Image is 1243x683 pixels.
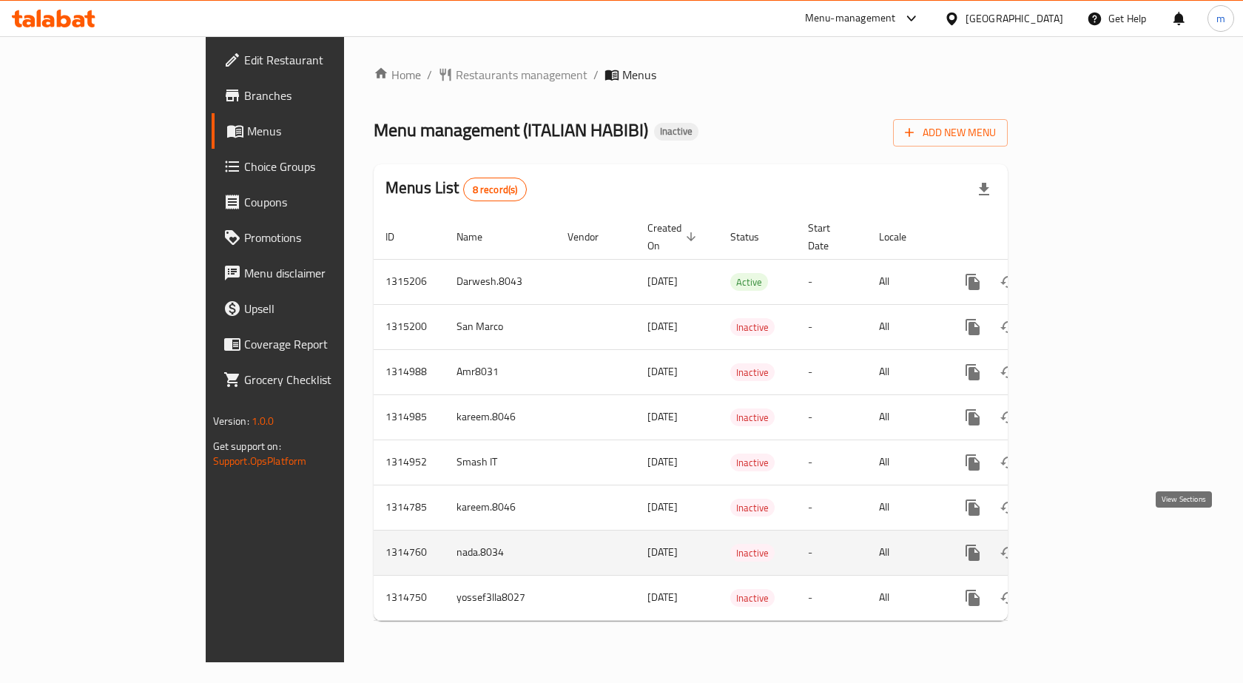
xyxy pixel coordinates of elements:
div: Inactive [654,123,698,141]
td: - [796,440,867,485]
span: ID [385,228,414,246]
button: Change Status [991,400,1026,435]
span: Status [730,228,778,246]
span: Choice Groups [244,158,402,175]
div: Inactive [730,318,775,336]
td: yossef3lla8027 [445,575,556,620]
span: Inactive [730,499,775,517]
span: Menu disclaimer [244,264,402,282]
td: All [867,304,943,349]
button: more [955,490,991,525]
button: more [955,400,991,435]
span: Edit Restaurant [244,51,402,69]
a: Coverage Report [212,326,414,362]
span: [DATE] [647,362,678,381]
span: Add New Menu [905,124,996,142]
span: Menus [247,122,402,140]
span: Created On [647,219,701,255]
div: Menu-management [805,10,896,27]
span: Locale [879,228,926,246]
span: Vendor [567,228,618,246]
td: - [796,259,867,304]
td: nada.8034 [445,530,556,575]
td: Amr8031 [445,349,556,394]
span: Inactive [730,545,775,562]
span: 1.0.0 [252,411,274,431]
span: Coupons [244,193,402,211]
span: Grocery Checklist [244,371,402,388]
button: Change Status [991,309,1026,345]
a: Upsell [212,291,414,326]
td: - [796,394,867,440]
button: more [955,535,991,571]
span: [DATE] [647,588,678,607]
td: kareem.8046 [445,394,556,440]
div: Export file [966,172,1002,207]
span: Upsell [244,300,402,317]
span: Promotions [244,229,402,246]
nav: breadcrumb [374,66,1008,84]
a: Choice Groups [212,149,414,184]
td: kareem.8046 [445,485,556,530]
span: m [1216,10,1225,27]
span: Inactive [730,409,775,426]
span: Get support on: [213,437,281,456]
td: San Marco [445,304,556,349]
td: All [867,485,943,530]
td: - [796,575,867,620]
div: [GEOGRAPHIC_DATA] [966,10,1063,27]
span: 8 record(s) [464,183,527,197]
td: - [796,530,867,575]
button: Change Status [991,580,1026,616]
button: more [955,264,991,300]
a: Promotions [212,220,414,255]
button: Change Status [991,490,1026,525]
button: more [955,354,991,390]
button: Change Status [991,264,1026,300]
li: / [427,66,432,84]
span: Menus [622,66,656,84]
button: Change Status [991,445,1026,480]
button: Change Status [991,354,1026,390]
span: Coverage Report [244,335,402,353]
td: All [867,575,943,620]
td: Darwesh.8043 [445,259,556,304]
a: Branches [212,78,414,113]
span: [DATE] [647,272,678,291]
table: enhanced table [374,215,1109,621]
span: Start Date [808,219,849,255]
span: Inactive [730,590,775,607]
a: Edit Restaurant [212,42,414,78]
span: [DATE] [647,317,678,336]
span: Inactive [730,319,775,336]
h2: Menus List [385,177,527,201]
span: Branches [244,87,402,104]
a: Grocery Checklist [212,362,414,397]
div: Inactive [730,408,775,426]
td: All [867,259,943,304]
button: more [955,445,991,480]
th: Actions [943,215,1109,260]
span: [DATE] [647,452,678,471]
a: Menus [212,113,414,149]
button: more [955,309,991,345]
span: Restaurants management [456,66,587,84]
td: - [796,304,867,349]
button: Add New Menu [893,119,1008,147]
button: more [955,580,991,616]
td: All [867,394,943,440]
span: Menu management ( ITALIAN HABIBI ) [374,113,648,147]
a: Coupons [212,184,414,220]
span: Inactive [730,364,775,381]
div: Active [730,273,768,291]
span: Version: [213,411,249,431]
td: All [867,530,943,575]
span: Inactive [730,454,775,471]
td: Smash IT [445,440,556,485]
span: [DATE] [647,407,678,426]
td: - [796,349,867,394]
a: Menu disclaimer [212,255,414,291]
div: Inactive [730,454,775,471]
div: Total records count [463,178,528,201]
